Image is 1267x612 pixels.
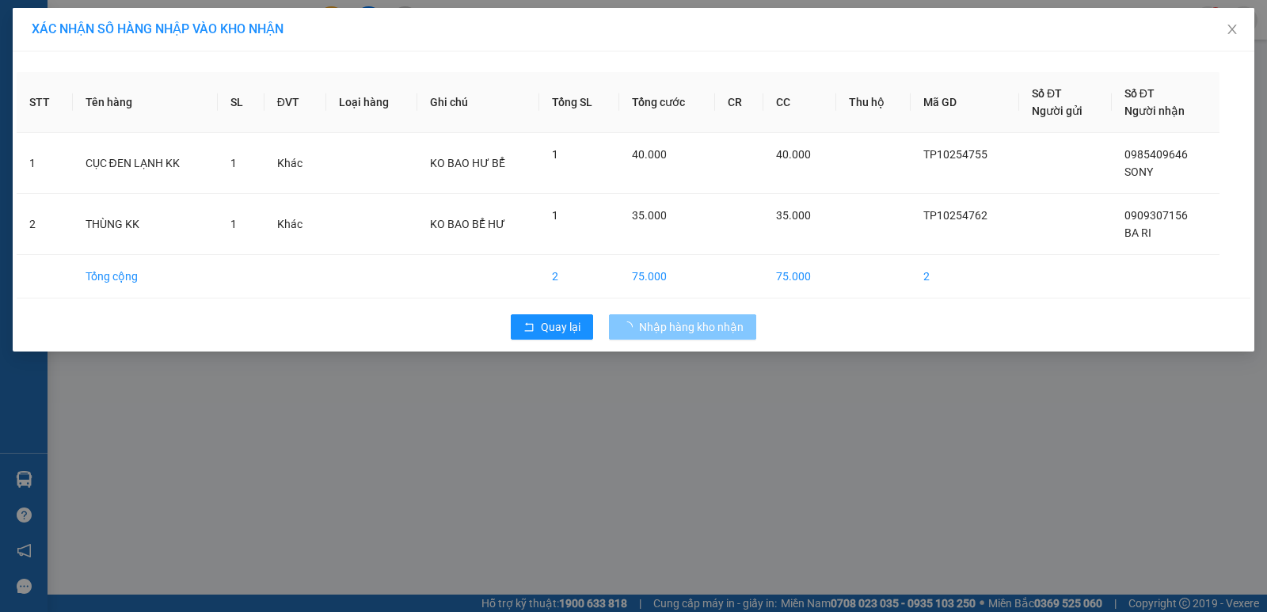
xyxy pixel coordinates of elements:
[73,255,219,298] td: Tổng cộng
[230,157,237,169] span: 1
[17,72,73,133] th: STT
[230,218,237,230] span: 1
[1226,23,1238,36] span: close
[911,72,1019,133] th: Mã GD
[776,209,811,222] span: 35.000
[622,321,639,333] span: loading
[632,148,667,161] span: 40.000
[539,72,619,133] th: Tổng SL
[73,133,219,194] td: CỤC ĐEN LẠNH KK
[1032,87,1062,100] span: Số ĐT
[1032,105,1082,117] span: Người gửi
[218,72,264,133] th: SL
[541,318,580,336] span: Quay lại
[639,318,744,336] span: Nhập hàng kho nhận
[1124,87,1155,100] span: Số ĐT
[17,133,73,194] td: 1
[264,194,326,255] td: Khác
[1124,165,1153,178] span: SONY
[632,209,667,222] span: 35.000
[836,72,911,133] th: Thu hộ
[17,194,73,255] td: 2
[1124,209,1188,222] span: 0909307156
[539,255,619,298] td: 2
[1124,148,1188,161] span: 0985409646
[763,72,836,133] th: CC
[1210,8,1254,52] button: Close
[619,255,714,298] td: 75.000
[923,209,987,222] span: TP10254762
[619,72,714,133] th: Tổng cước
[523,321,535,334] span: rollback
[776,148,811,161] span: 40.000
[264,133,326,194] td: Khác
[264,72,326,133] th: ĐVT
[417,72,539,133] th: Ghi chú
[1124,105,1185,117] span: Người nhận
[609,314,756,340] button: Nhập hàng kho nhận
[430,218,505,230] span: KO BAO BỂ HƯ
[326,72,418,133] th: Loại hàng
[73,72,219,133] th: Tên hàng
[923,148,987,161] span: TP10254755
[715,72,763,133] th: CR
[32,21,283,36] span: XÁC NHẬN SỐ HÀNG NHẬP VÀO KHO NHẬN
[911,255,1019,298] td: 2
[1124,226,1151,239] span: BA RI
[552,209,558,222] span: 1
[552,148,558,161] span: 1
[511,314,593,340] button: rollbackQuay lại
[430,157,505,169] span: KO BAO HƯ BỂ
[73,194,219,255] td: THÙNG KK
[763,255,836,298] td: 75.000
